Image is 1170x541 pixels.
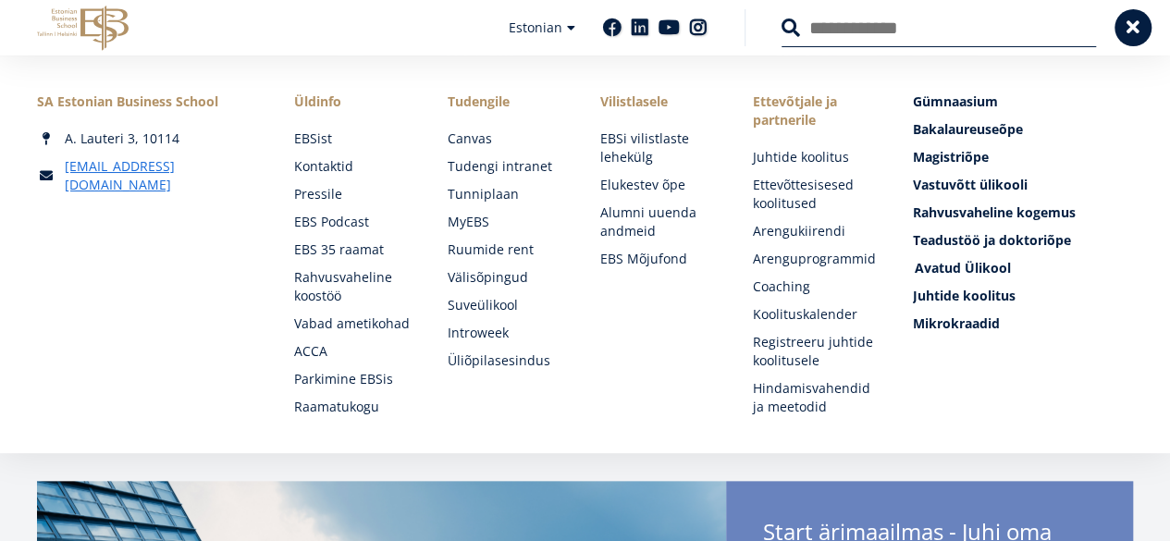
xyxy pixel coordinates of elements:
[659,18,680,37] a: Youtube
[913,287,1133,305] a: Juhtide koolitus
[294,157,410,176] a: Kontaktid
[447,129,562,148] a: Canvas
[913,203,1133,222] a: Rahvusvaheline kogemus
[913,231,1133,250] a: Teadustöö ja doktoriõpe
[913,92,1133,111] a: Gümnaasium
[294,268,410,305] a: Rahvusvaheline koostöö
[37,129,257,148] div: A. Lauteri 3, 10114
[447,324,562,342] a: Introweek
[447,268,562,287] a: Välisõpingud
[600,176,716,194] a: Elukestev õpe
[753,176,876,213] a: Ettevõttesisesed koolitused
[753,333,876,370] a: Registreeru juhtide koolitusele
[915,259,1011,277] span: Avatud Ülikool
[447,185,562,203] a: Tunniplaan
[294,240,410,259] a: EBS 35 raamat
[294,370,410,388] a: Parkimine EBSis
[753,379,876,416] a: Hindamisvahendid ja meetodid
[631,18,649,37] a: Linkedin
[913,314,1133,333] a: Mikrokraadid
[913,92,998,110] span: Gümnaasium
[913,314,1000,332] span: Mikrokraadid
[600,129,716,166] a: EBSi vilistlaste lehekülg
[294,342,410,361] a: ACCA
[447,240,562,259] a: Ruumide rent
[913,203,1076,221] span: Rahvusvaheline kogemus
[294,398,410,416] a: Raamatukogu
[913,287,1016,304] span: Juhtide koolitus
[915,259,1135,277] a: Avatud Ülikool
[294,213,410,231] a: EBS Podcast
[294,185,410,203] a: Pressile
[447,351,562,370] a: Üliõpilasesindus
[913,176,1028,193] span: Vastuvõtt ülikooli
[753,148,876,166] a: Juhtide koolitus
[913,148,1133,166] a: Magistriõpe
[913,176,1133,194] a: Vastuvõtt ülikooli
[753,277,876,296] a: Coaching
[689,18,708,37] a: Instagram
[913,120,1023,138] span: Bakalaureuseõpe
[600,203,716,240] a: Alumni uuenda andmeid
[447,157,562,176] a: Tudengi intranet
[294,92,410,111] span: Üldinfo
[913,231,1071,249] span: Teadustöö ja doktoriõpe
[753,250,876,268] a: Arenguprogrammid
[37,92,257,111] div: SA Estonian Business School
[753,222,876,240] a: Arengukiirendi
[447,213,562,231] a: MyEBS
[913,120,1133,139] a: Bakalaureuseõpe
[447,92,562,111] a: Tudengile
[753,305,876,324] a: Koolituskalender
[603,18,622,37] a: Facebook
[753,92,876,129] span: Ettevõtjale ja partnerile
[65,157,257,194] a: [EMAIL_ADDRESS][DOMAIN_NAME]
[294,129,410,148] a: EBSist
[294,314,410,333] a: Vabad ametikohad
[600,250,716,268] a: EBS Mõjufond
[447,296,562,314] a: Suveülikool
[600,92,716,111] span: Vilistlasele
[913,148,989,166] span: Magistriõpe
